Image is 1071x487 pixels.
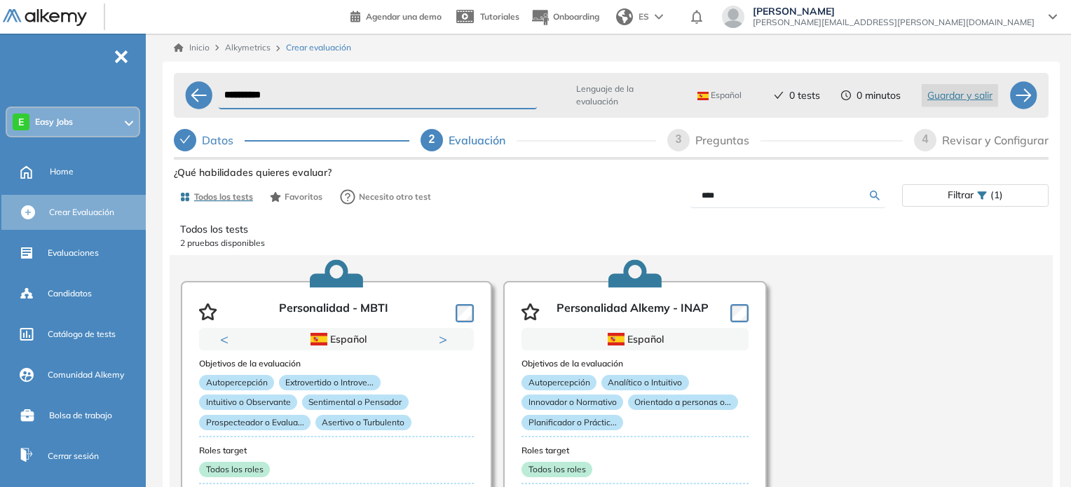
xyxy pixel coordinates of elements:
span: Agendar una demo [366,11,442,22]
h3: Roles target [199,446,474,455]
button: Previous [220,332,234,346]
p: Asertivo o Turbulento [315,415,411,430]
span: check [774,90,784,100]
p: Intuitivo o Observante [199,395,297,410]
span: Comunidad Alkemy [48,369,124,381]
h3: Objetivos de la evaluación [199,359,474,369]
p: Sentimental o Pensador [302,395,409,410]
p: Todos los tests [180,222,1042,237]
p: Prospecteador o Evalua... [199,415,311,430]
div: Preguntas [695,129,760,151]
img: Logo [3,9,87,27]
p: Todos los roles [521,462,592,477]
span: Bolsa de trabajo [49,409,112,422]
span: Crear evaluación [286,41,351,54]
a: Inicio [174,41,210,54]
p: Todos los roles [199,462,270,477]
h3: Objetivos de la evaluación [521,359,749,369]
div: Español [249,331,425,347]
p: Orientado a personas o... [628,395,738,410]
span: Tutoriales [480,11,519,22]
span: Onboarding [553,11,599,22]
p: Personalidad - MBTI [279,301,388,322]
img: ESP [311,333,327,345]
span: check [179,134,191,145]
div: Revisar y Configurar [942,129,1049,151]
p: Planificador o Práctic... [521,415,623,430]
span: [PERSON_NAME] [753,6,1035,17]
span: Lenguaje de la evaluación [576,83,678,108]
span: Cerrar sesión [48,450,99,462]
span: 3 [676,133,682,145]
p: Autopercepción [199,375,274,390]
span: (1) [990,185,1003,205]
button: Next [439,332,453,346]
p: Autopercepción [521,375,596,390]
span: Alkymetrics [225,42,271,53]
button: 2 [342,350,353,352]
img: ESP [697,92,709,100]
button: Guardar y salir [922,84,998,107]
span: Evaluaciones [48,247,99,259]
span: 2 [429,133,435,145]
span: 0 tests [789,88,820,103]
div: Español [566,331,704,347]
span: Catálogo de tests [48,328,116,341]
span: Todos los tests [194,191,253,203]
span: Crear Evaluación [49,206,114,219]
button: Favoritos [264,185,328,209]
p: Extrovertido o Introve... [279,375,381,390]
p: 2 pruebas disponibles [180,237,1042,249]
span: ¿Qué habilidades quieres evaluar? [174,165,332,180]
span: 4 [922,133,929,145]
img: arrow [655,14,663,20]
span: clock-circle [841,90,851,100]
div: Evaluación [449,129,517,151]
p: Personalidad Alkemy - INAP [557,301,709,322]
span: Guardar y salir [927,88,992,103]
img: ESP [608,333,625,345]
span: 0 minutos [857,88,901,103]
span: Filtrar [948,185,974,205]
button: Necesito otro test [334,183,437,211]
p: Innovador o Normativo [521,395,623,410]
span: Home [50,165,74,178]
span: [PERSON_NAME][EMAIL_ADDRESS][PERSON_NAME][DOMAIN_NAME] [753,17,1035,28]
a: Agendar una demo [350,7,442,24]
div: 2Evaluación [421,129,656,151]
span: E [18,116,24,128]
div: Datos [174,129,409,151]
span: Easy Jobs [35,116,73,128]
img: world [616,8,633,25]
button: 1 [320,350,336,352]
span: ES [639,11,649,23]
span: Favoritos [285,191,322,203]
span: Español [697,90,742,101]
div: Datos [202,129,245,151]
span: Necesito otro test [359,191,431,203]
h3: Roles target [521,446,749,455]
div: 3Preguntas [667,129,903,151]
button: Onboarding [531,2,599,32]
div: 4Revisar y Configurar [914,129,1049,151]
span: Candidatos [48,287,92,300]
button: Todos los tests [174,185,259,209]
p: Analítico o Intuitivo [601,375,689,390]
